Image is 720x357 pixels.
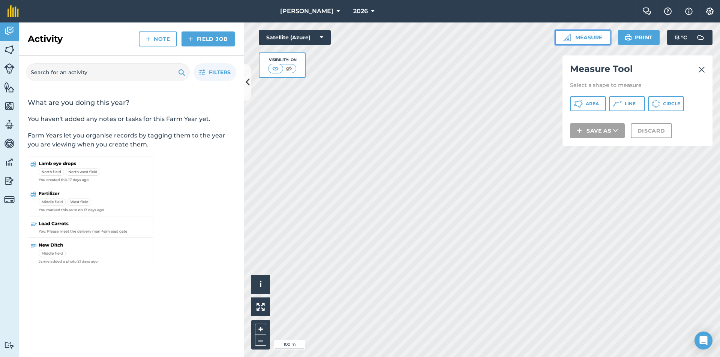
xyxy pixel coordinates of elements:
[256,303,265,311] img: Four arrows, one pointing top left, one top right, one bottom right and the last bottom left
[570,63,705,78] h2: Measure Tool
[284,65,294,72] img: svg+xml;base64,PHN2ZyB4bWxucz0iaHR0cDovL3d3dy53My5vcmcvMjAwMC9zdmciIHdpZHRoPSI1MCIgaGVpZ2h0PSI0MC...
[4,342,15,349] img: svg+xml;base64,PD94bWwgdmVyc2lvbj0iMS4wIiBlbmNvZGluZz0idXRmLTgiPz4KPCEtLSBHZW5lcmF0b3I6IEFkb2JlIE...
[625,33,632,42] img: svg+xml;base64,PHN2ZyB4bWxucz0iaHR0cDovL3d3dy53My5vcmcvMjAwMC9zdmciIHdpZHRoPSIxOSIgaGVpZ2h0PSIyNC...
[4,63,15,74] img: svg+xml;base64,PD94bWwgdmVyc2lvbj0iMS4wIiBlbmNvZGluZz0idXRmLTgiPz4KPCEtLSBHZW5lcmF0b3I6IEFkb2JlIE...
[625,101,636,107] span: Line
[26,63,190,81] input: Search for an activity
[145,34,151,43] img: svg+xml;base64,PHN2ZyB4bWxucz0iaHR0cDovL3d3dy53My5vcmcvMjAwMC9zdmciIHdpZHRoPSIxNCIgaGVpZ2h0PSIyNC...
[685,7,693,16] img: svg+xml;base64,PHN2ZyB4bWxucz0iaHR0cDovL3d3dy53My5vcmcvMjAwMC9zdmciIHdpZHRoPSIxNyIgaGVpZ2h0PSIxNy...
[28,33,63,45] h2: Activity
[618,30,660,45] button: Print
[4,138,15,149] img: svg+xml;base64,PD94bWwgdmVyc2lvbj0iMS4wIiBlbmNvZGluZz0idXRmLTgiPz4KPCEtLSBHZW5lcmF0b3I6IEFkb2JlIE...
[631,123,672,138] button: Discard
[4,25,15,37] img: svg+xml;base64,PD94bWwgdmVyc2lvbj0iMS4wIiBlbmNvZGluZz0idXRmLTgiPz4KPCEtLSBHZW5lcmF0b3I6IEFkb2JlIE...
[259,279,262,289] span: i
[255,335,266,346] button: –
[178,68,185,77] img: svg+xml;base64,PHN2ZyB4bWxucz0iaHR0cDovL3d3dy53My5vcmcvMjAwMC9zdmciIHdpZHRoPSIxOSIgaGVpZ2h0PSIyNC...
[586,101,599,107] span: Area
[694,332,712,350] div: Open Intercom Messenger
[663,101,680,107] span: Circle
[4,82,15,93] img: svg+xml;base64,PHN2ZyB4bWxucz0iaHR0cDovL3d3dy53My5vcmcvMjAwMC9zdmciIHdpZHRoPSI1NiIgaGVpZ2h0PSI2MC...
[4,175,15,187] img: svg+xml;base64,PD94bWwgdmVyc2lvbj0iMS4wIiBlbmNvZGluZz0idXRmLTgiPz4KPCEtLSBHZW5lcmF0b3I6IEFkb2JlIE...
[570,96,606,111] button: Area
[667,30,712,45] button: 13 °C
[570,81,705,89] p: Select a shape to measure
[28,131,235,149] p: Farm Years let you organise records by tagging them to the year you are viewing when you create t...
[642,7,651,15] img: Two speech bubbles overlapping with the left bubble in the forefront
[4,119,15,130] img: svg+xml;base64,PD94bWwgdmVyc2lvbj0iMS4wIiBlbmNvZGluZz0idXRmLTgiPz4KPCEtLSBHZW5lcmF0b3I6IEFkb2JlIE...
[648,96,684,111] button: Circle
[7,5,19,17] img: fieldmargin Logo
[4,44,15,55] img: svg+xml;base64,PHN2ZyB4bWxucz0iaHR0cDovL3d3dy53My5vcmcvMjAwMC9zdmciIHdpZHRoPSI1NiIgaGVpZ2h0PSI2MC...
[570,123,625,138] button: Save as
[577,126,582,135] img: svg+xml;base64,PHN2ZyB4bWxucz0iaHR0cDovL3d3dy53My5vcmcvMjAwMC9zdmciIHdpZHRoPSIxNCIgaGVpZ2h0PSIyNC...
[28,115,235,124] p: You haven't added any notes or tasks for this Farm Year yet.
[698,65,705,74] img: svg+xml;base64,PHN2ZyB4bWxucz0iaHR0cDovL3d3dy53My5vcmcvMjAwMC9zdmciIHdpZHRoPSIyMiIgaGVpZ2h0PSIzMC...
[251,275,270,294] button: i
[705,7,714,15] img: A cog icon
[563,34,571,41] img: Ruler icon
[28,98,235,107] h2: What are you doing this year?
[693,30,708,45] img: svg+xml;base64,PD94bWwgdmVyc2lvbj0iMS4wIiBlbmNvZGluZz0idXRmLTgiPz4KPCEtLSBHZW5lcmF0b3I6IEFkb2JlIE...
[663,7,672,15] img: A question mark icon
[555,30,610,45] button: Measure
[259,30,331,45] button: Satellite (Azure)
[271,65,280,72] img: svg+xml;base64,PHN2ZyB4bWxucz0iaHR0cDovL3d3dy53My5vcmcvMjAwMC9zdmciIHdpZHRoPSI1MCIgaGVpZ2h0PSI0MC...
[209,68,231,76] span: Filters
[4,157,15,168] img: svg+xml;base64,PD94bWwgdmVyc2lvbj0iMS4wIiBlbmNvZGluZz0idXRmLTgiPz4KPCEtLSBHZW5lcmF0b3I6IEFkb2JlIE...
[280,7,333,16] span: [PERSON_NAME]
[255,324,266,335] button: +
[675,30,687,45] span: 13 ° C
[181,31,235,46] a: Field Job
[193,63,236,81] button: Filters
[268,57,297,63] div: Visibility: On
[609,96,645,111] button: Line
[353,7,368,16] span: 2026
[139,31,177,46] a: Note
[4,100,15,112] img: svg+xml;base64,PHN2ZyB4bWxucz0iaHR0cDovL3d3dy53My5vcmcvMjAwMC9zdmciIHdpZHRoPSI1NiIgaGVpZ2h0PSI2MC...
[188,34,193,43] img: svg+xml;base64,PHN2ZyB4bWxucz0iaHR0cDovL3d3dy53My5vcmcvMjAwMC9zdmciIHdpZHRoPSIxNCIgaGVpZ2h0PSIyNC...
[4,194,15,205] img: svg+xml;base64,PD94bWwgdmVyc2lvbj0iMS4wIiBlbmNvZGluZz0idXRmLTgiPz4KPCEtLSBHZW5lcmF0b3I6IEFkb2JlIE...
